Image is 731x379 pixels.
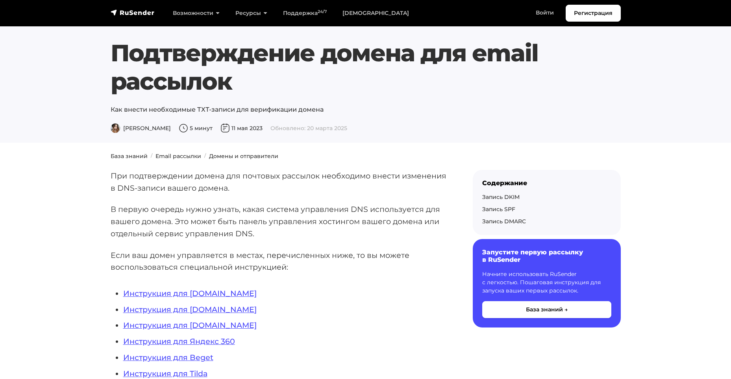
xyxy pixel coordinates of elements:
h1: Подтверждение домена для email рассылок [111,39,621,96]
a: Инструкция для [DOMAIN_NAME] [123,289,257,298]
a: Инструкция для Beget [123,353,213,362]
a: Запись SPF [482,206,515,213]
a: База знаний [111,153,148,160]
a: Возможности [165,5,228,21]
a: Инструкция для Tilda [123,369,207,378]
div: Содержание [482,179,611,187]
button: База знаний → [482,301,611,318]
img: Дата публикации [220,123,230,133]
a: Инструкция для Яндекс 360 [123,337,235,346]
img: RuSender [111,9,155,17]
a: Email рассылки [155,153,201,160]
a: Инструкция для [DOMAIN_NAME] [123,320,257,330]
p: В первую очередь нужно узнать, какая система управления DNS используется для вашего домена. Это м... [111,203,448,239]
span: [PERSON_NAME] [111,125,171,132]
a: Регистрация [566,5,621,22]
a: Войти [528,5,562,21]
sup: 24/7 [318,9,327,14]
span: Обновлено: 20 марта 2025 [270,125,347,132]
span: 5 минут [179,125,213,132]
span: 11 мая 2023 [220,125,263,132]
img: Время чтения [179,123,188,133]
a: Запись DKIM [482,193,520,201]
a: Запись DMARC [482,218,526,225]
p: Если ваш домен управляется в местах, перечисленных ниже, то вы можете воспользоваться специальной... [111,249,448,273]
p: При подтверждении домена для почтовых рассылок необходимо внести изменения в DNS-записи вашего до... [111,170,448,194]
h6: Запустите первую рассылку в RuSender [482,248,611,263]
a: Запустите первую рассылку в RuSender Начните использовать RuSender с легкостью. Пошаговая инструк... [473,239,621,327]
a: Ресурсы [228,5,275,21]
a: Инструкция для [DOMAIN_NAME] [123,305,257,314]
a: [DEMOGRAPHIC_DATA] [335,5,417,21]
p: Начните использовать RuSender с легкостью. Пошаговая инструкция для запуска ваших первых рассылок. [482,270,611,295]
p: Как внести необходимые ТХТ-записи для верификации домена [111,105,621,114]
nav: breadcrumb [106,152,626,160]
a: Поддержка24/7 [275,5,335,21]
a: Домены и отправители [209,153,278,160]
